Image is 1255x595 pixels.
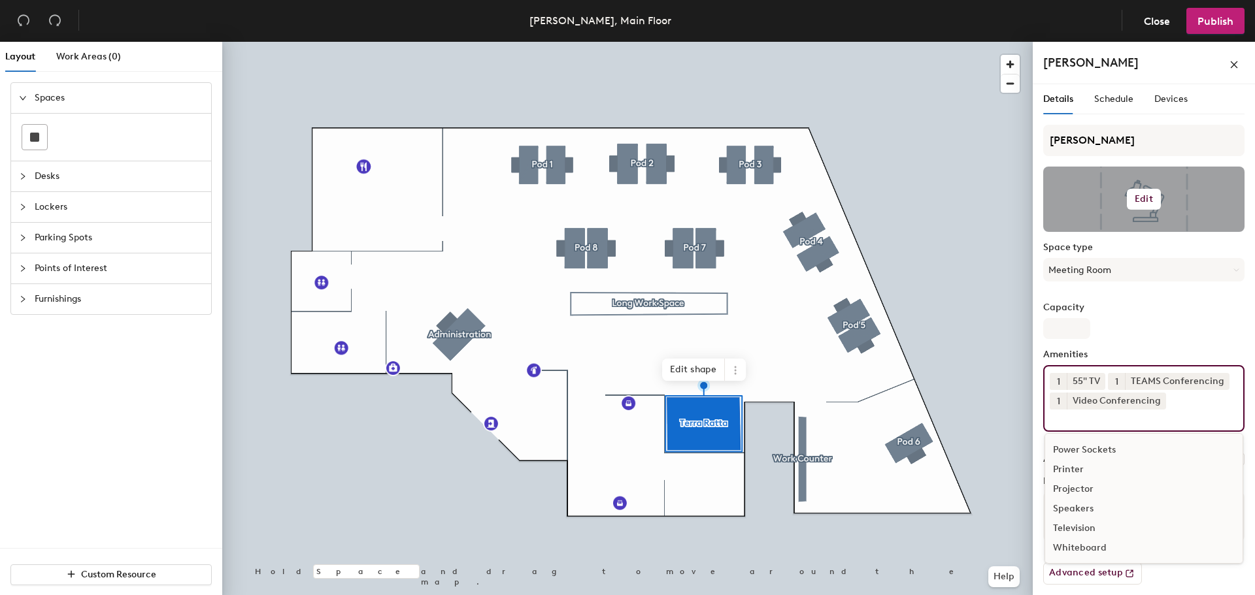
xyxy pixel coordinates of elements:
div: Printer [1045,460,1243,479]
span: Edit shape [662,359,725,381]
div: Video Conferencing [1067,393,1166,410]
span: 1 [1057,375,1060,389]
span: collapsed [19,295,27,303]
span: Close [1144,15,1170,27]
div: Speakers [1045,499,1243,519]
div: Projector [1045,479,1243,499]
span: collapsed [19,203,27,211]
span: collapsed [19,234,27,242]
span: Devices [1154,93,1188,105]
label: Accessible [1043,454,1090,464]
div: [PERSON_NAME], Main Floor [529,12,671,29]
button: Meeting Room [1043,258,1245,281]
span: 1 [1115,375,1118,389]
span: close [1230,60,1239,69]
span: Desks [35,161,203,191]
span: collapsed [19,265,27,272]
div: Power Sockets [1045,440,1243,460]
button: 1 [1108,373,1125,390]
span: Publish [1197,15,1233,27]
label: Space type [1043,242,1245,253]
label: Capacity [1043,302,1245,313]
span: Lockers [35,192,203,222]
label: Amenities [1043,349,1245,360]
div: Whiteboard [1045,538,1243,558]
button: 1 [1050,393,1067,410]
button: Undo (⌘ + Z) [10,8,37,34]
button: Custom Resource [10,564,212,585]
h4: [PERSON_NAME] [1043,54,1139,71]
div: 55" TV [1067,373,1105,390]
button: 1 [1050,373,1067,390]
button: Redo (⌘ + ⇧ + Z) [42,8,68,34]
div: TEAMS Conferencing [1125,373,1230,390]
span: Details [1043,93,1073,105]
span: 1 [1057,394,1060,408]
span: Parking Spots [35,223,203,253]
span: collapsed [19,172,27,180]
button: Help [988,566,1020,587]
label: Notes [1043,476,1245,487]
h6: Edit [1135,194,1153,204]
span: Custom Resource [81,569,156,580]
span: Layout [5,51,35,62]
span: Schedule [1094,93,1133,105]
button: Publish [1186,8,1245,34]
span: expanded [19,94,27,102]
span: Spaces [35,83,203,113]
span: Points of Interest [35,253,203,283]
button: Close [1133,8,1181,34]
button: Advanced setup [1043,562,1142,585]
span: Work Areas (0) [56,51,121,62]
button: Edit [1127,189,1161,210]
span: undo [17,14,30,27]
span: Furnishings [35,284,203,314]
div: Television [1045,519,1243,538]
